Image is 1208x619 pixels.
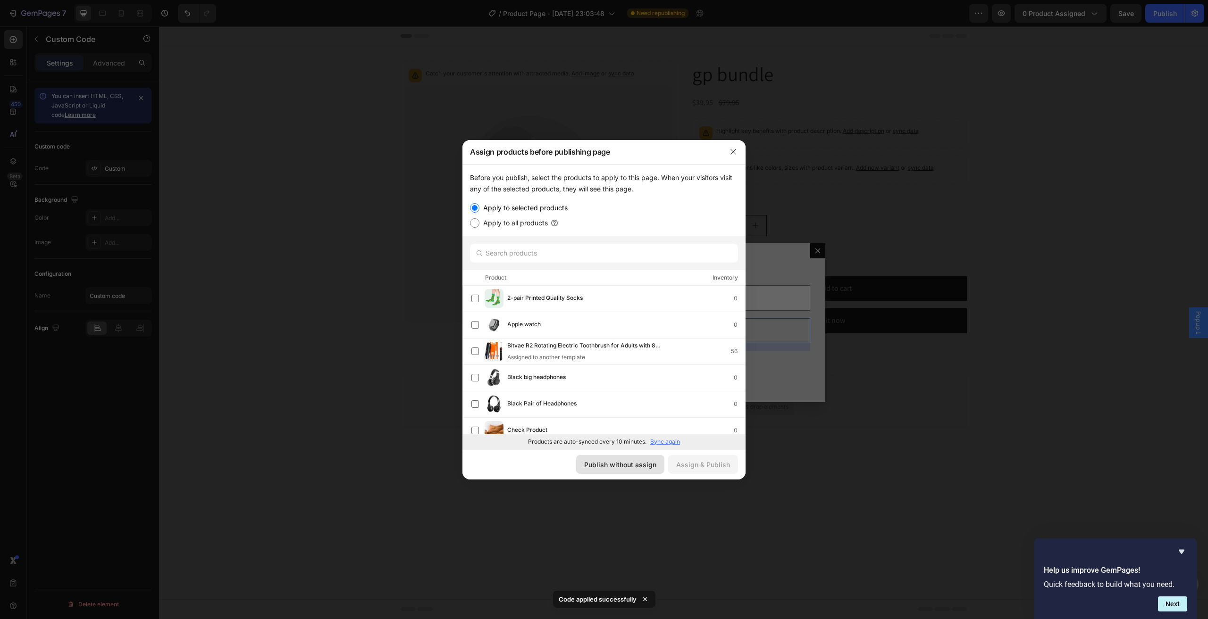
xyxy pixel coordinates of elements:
span: Black Pair of Headphones [507,399,577,409]
span: Popup 1 [1035,285,1044,308]
div: Name [398,243,521,259]
div: Inventory [713,273,738,282]
div: 56 [731,347,745,356]
img: product-img [485,289,503,308]
div: Submit [410,330,432,344]
p: Code applied successfully [559,594,637,604]
button: Hide survey [1176,546,1187,557]
span: Check Product [507,425,547,436]
dialog: Popup 1 [517,330,532,345]
span: 2-pair Printed Quality Socks [507,293,583,304]
p: Quick feedback to build what you need. [1044,580,1187,589]
img: product-img [485,421,503,440]
input: Search products [470,244,738,263]
p: Sync again [650,437,680,446]
img: product-img [485,395,503,413]
button: Publish without assign [576,455,664,474]
div: 0 [734,399,745,409]
div: Dialog body [383,217,666,376]
img: product-img [485,368,503,387]
div: Assigned to another template [507,353,687,362]
div: Assign products before publishing page [462,140,721,164]
p: Publish the page to see the content. [398,299,651,309]
div: Publish without assign [584,460,656,470]
span: Black big headphones [507,372,566,383]
label: Apply to all products [479,217,548,229]
span: Bitvae R2 Rotating Electric Toothbrush for Adults with 8 Brush Heads, Travel Case, 5 Modes Rechar... [507,341,671,351]
div: Help us improve GemPages! [1044,546,1187,611]
div: Dialog content [383,217,666,376]
div: 0 [734,294,745,303]
input: Email [528,259,651,285]
p: Products are auto-synced every 10 minutes. [528,437,646,446]
img: product-img [485,342,503,361]
div: 0 [734,426,745,435]
div: /> [462,165,746,449]
button: Next question [1158,596,1187,611]
img: product-img [485,315,503,334]
div: 0 [734,320,745,330]
div: 0 [734,373,745,382]
div: Custom Code [410,279,450,287]
h2: Help us improve GemPages! [1044,565,1187,576]
span: Apple watch [507,320,541,330]
div: Before you publish, select the products to apply to this page. When your visitors visit any of th... [470,172,738,195]
input: Name [398,259,521,285]
button: Assign & Publish [668,455,738,474]
label: Apply to selected products [479,202,568,214]
button: Submit [398,324,444,349]
div: Email [528,243,651,259]
div: Product [485,273,506,282]
div: Assign & Publish [676,460,730,470]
